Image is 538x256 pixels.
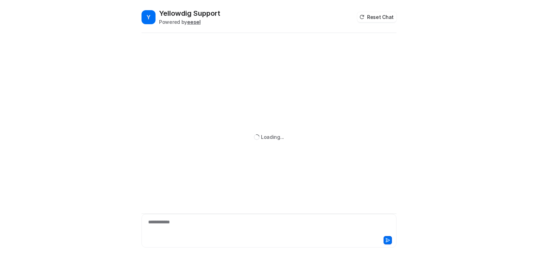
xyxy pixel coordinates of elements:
[187,19,201,25] b: eesel
[159,8,220,18] h2: Yellowdig Support
[261,133,284,141] div: Loading...
[142,10,156,24] span: Y
[159,18,220,26] div: Powered by
[357,12,396,22] button: Reset Chat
